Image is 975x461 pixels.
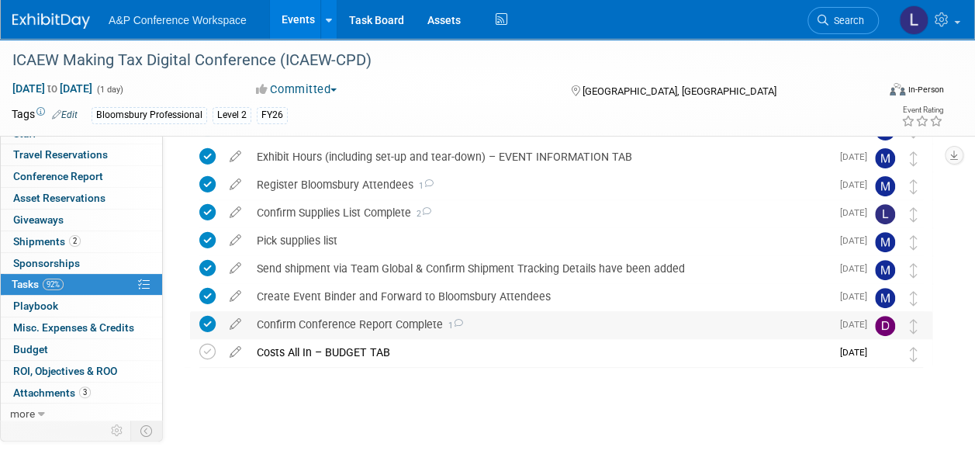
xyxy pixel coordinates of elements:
span: 92% [43,279,64,290]
a: Travel Reservations [1,144,162,165]
img: Matt Hambridge [875,176,895,196]
span: ROI, Objectives & ROO [13,365,117,377]
span: (1 day) [95,85,123,95]
div: Register Bloomsbury Attendees [249,172,831,198]
div: ICAEW Making Tax Digital Conference (ICAEW-CPD) [7,47,864,75]
span: Search [828,15,864,26]
span: Sponsorships [13,257,80,269]
span: Tasks [12,278,64,290]
i: Move task [910,347,918,362]
span: Playbook [13,300,58,312]
a: edit [222,234,249,248]
a: Edit [52,109,78,120]
div: Event Rating [901,106,943,114]
span: Giveaways [13,213,64,226]
td: Personalize Event Tab Strip [104,421,131,441]
img: Matt Hambridge [875,288,895,308]
a: Giveaways [1,210,162,230]
div: In-Person [908,84,944,95]
span: Attachments [13,386,91,399]
img: Louise Morgan [899,5,928,35]
div: Send shipment via Team Global & Confirm Shipment Tracking Details have been added [249,255,831,282]
span: Asset Reservations [13,192,105,204]
span: A&P Conference Workspace [109,14,247,26]
a: edit [222,262,249,276]
span: [DATE] [840,319,875,330]
div: Bloomsbury Professional [92,107,207,123]
i: Move task [910,207,918,222]
span: 3 [79,386,91,398]
a: edit [222,345,249,359]
span: [DATE] [840,207,875,218]
span: Misc. Expenses & Credits [13,321,134,334]
a: Misc. Expenses & Credits [1,317,162,338]
img: Matt Hambridge [875,148,895,168]
a: Attachments3 [1,383,162,404]
span: [DATE] [840,151,875,162]
span: more [10,407,35,420]
i: Move task [910,319,918,334]
a: Asset Reservations [1,188,162,209]
span: 1 [443,321,463,331]
span: Staff [13,127,36,140]
span: Travel Reservations [13,148,108,161]
img: Matt Hambridge [875,232,895,252]
button: Committed [251,81,343,98]
div: Level 2 [213,107,251,123]
a: Search [807,7,879,34]
i: Move task [910,291,918,306]
img: Matt Hambridge [875,260,895,280]
img: ExhibitDay [12,13,90,29]
span: [DATE] [840,347,875,358]
a: Sponsorships [1,253,162,274]
div: Create Event Binder and Forward to Bloomsbury Attendees [249,283,831,310]
div: Exhibit Hours (including set-up and tear-down) – EVENT INFORMATION TAB [249,144,831,170]
img: Anne Weston [875,344,895,364]
a: Conference Report [1,166,162,187]
a: more [1,404,162,425]
span: 2 [69,235,81,247]
img: Dave Wright [875,316,895,336]
div: Event Format [808,81,944,104]
a: Tasks92% [1,274,162,295]
span: 2 [411,209,431,219]
span: [GEOGRAPHIC_DATA], [GEOGRAPHIC_DATA] [583,85,776,97]
div: Confirm Conference Report Complete [249,311,831,338]
a: edit [222,289,249,303]
td: Toggle Event Tabs [131,421,163,441]
span: [DATE] [840,179,875,190]
i: Move task [910,235,918,250]
td: Tags [12,106,78,124]
span: [DATE] [840,263,875,274]
a: Budget [1,339,162,360]
i: Move task [910,151,918,166]
a: edit [222,178,249,192]
span: [DATE] [840,291,875,302]
span: [DATE] [840,235,875,246]
a: edit [222,206,249,220]
div: Confirm Supplies List Complete [249,199,831,226]
a: edit [222,317,249,331]
i: Move task [910,263,918,278]
img: Format-Inperson.png [890,83,905,95]
span: [DATE] [DATE] [12,81,93,95]
span: Budget [13,343,48,355]
div: Pick supplies list [249,227,831,254]
img: Louise Morgan [875,204,895,224]
a: edit [222,150,249,164]
span: 1 [413,181,434,191]
a: ROI, Objectives & ROO [1,361,162,382]
i: Move task [910,179,918,194]
span: Shipments [13,235,81,248]
span: Conference Report [13,170,103,182]
a: Playbook [1,296,162,317]
div: Costs All In – BUDGET TAB [249,339,831,366]
div: FY26 [257,107,288,123]
span: to [45,82,60,95]
a: Shipments2 [1,231,162,252]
